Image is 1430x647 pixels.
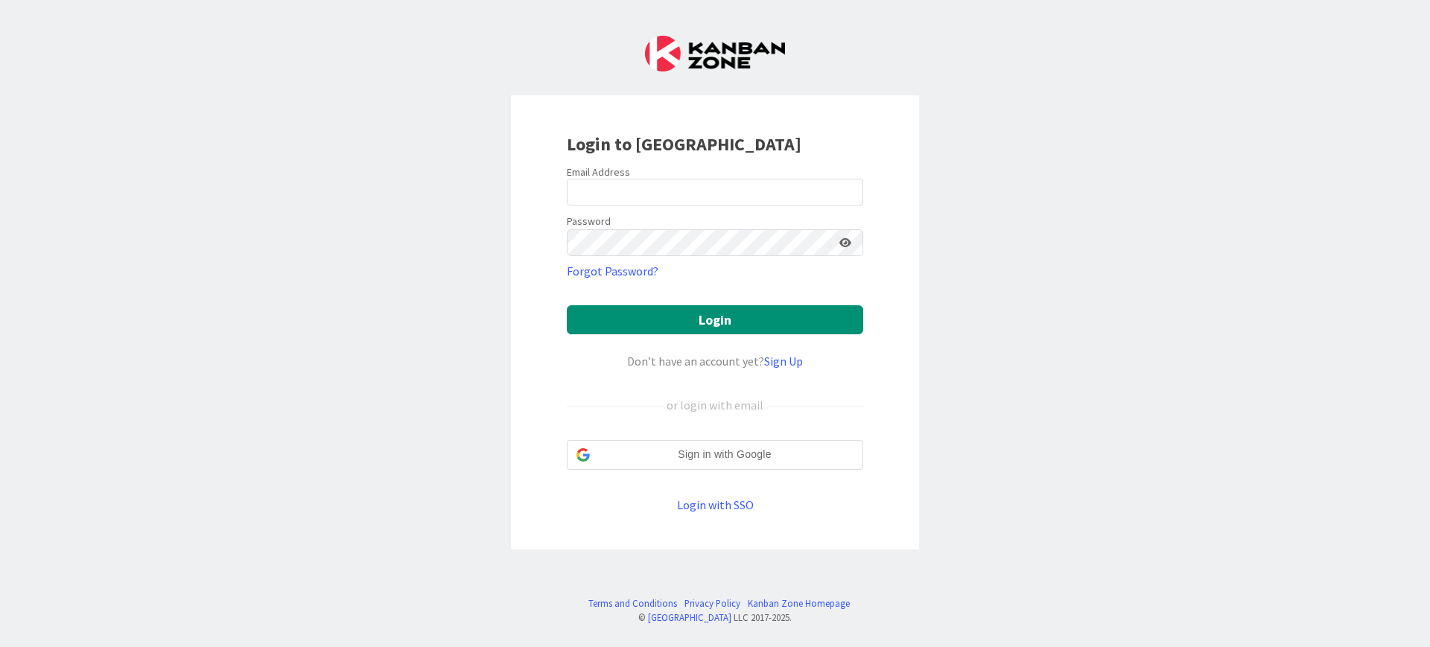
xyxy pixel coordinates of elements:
div: © LLC 2017- 2025 . [581,611,850,625]
a: Terms and Conditions [588,596,677,611]
b: Login to [GEOGRAPHIC_DATA] [567,133,801,156]
label: Password [567,214,611,229]
div: or login with email [663,396,767,414]
a: Sign Up [764,354,803,369]
div: Sign in with Google [567,440,863,470]
a: Kanban Zone Homepage [748,596,850,611]
span: Sign in with Google [596,447,854,462]
label: Email Address [567,165,630,179]
a: Forgot Password? [567,262,658,280]
div: Don’t have an account yet? [567,352,863,370]
a: Privacy Policy [684,596,740,611]
img: Kanban Zone [645,36,785,71]
a: [GEOGRAPHIC_DATA] [648,611,731,623]
a: Login with SSO [677,497,754,512]
button: Login [567,305,863,334]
